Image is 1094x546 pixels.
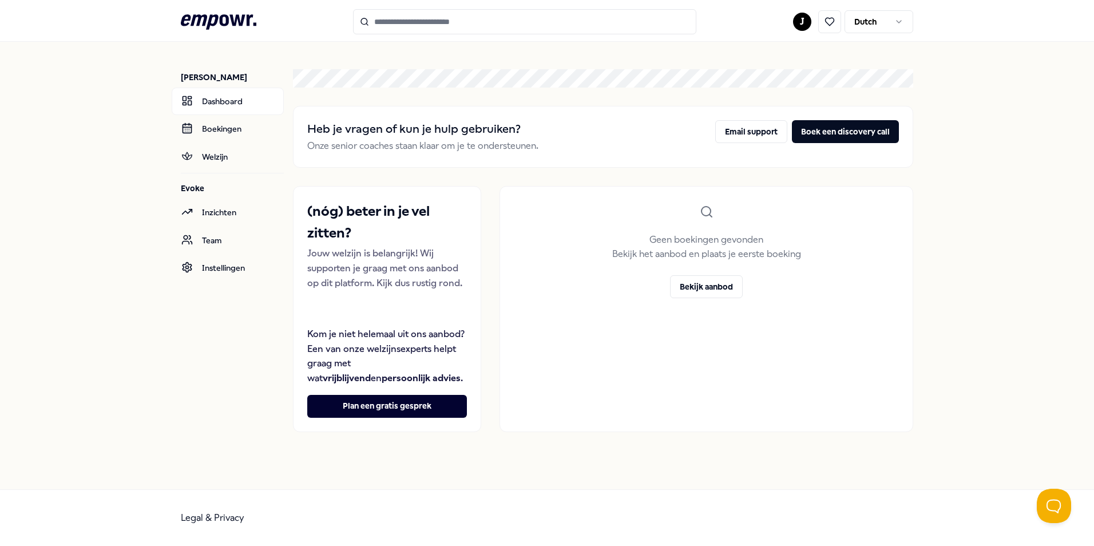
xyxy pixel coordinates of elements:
[793,13,811,31] button: J
[353,9,696,34] input: Search for products, categories or subcategories
[181,512,244,523] a: Legal & Privacy
[172,115,284,143] a: Boekingen
[670,275,743,298] button: Bekijk aanbod
[612,232,801,262] p: Geen boekingen gevonden Bekijk het aanbod en plaats je eerste boeking
[792,120,899,143] button: Boek een discovery call
[307,200,467,244] h2: (nóg) beter in je vel zitten?
[715,120,787,153] a: Email support
[715,120,787,143] button: Email support
[181,183,284,194] p: Evoke
[307,327,467,385] p: Kom je niet helemaal uit ons aanbod? Een van onze welzijnsexperts helpt graag met wat en .
[172,254,284,282] a: Instellingen
[172,199,284,226] a: Inzichten
[172,88,284,115] a: Dashboard
[307,395,467,418] button: Plan een gratis gesprek
[307,246,467,290] p: Jouw welzijn is belangrijk! Wij supporten je graag met ons aanbod op dit platform. Kijk dus rusti...
[382,373,461,383] strong: persoonlijk advies
[181,72,284,83] p: [PERSON_NAME]
[172,227,284,254] a: Team
[323,373,371,383] strong: vrijblijvend
[307,139,538,153] p: Onze senior coaches staan klaar om je te ondersteunen.
[1037,489,1071,523] iframe: Help Scout Beacon - Open
[172,143,284,171] a: Welzijn
[307,120,538,139] h2: Heb je vragen of kun je hulp gebruiken?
